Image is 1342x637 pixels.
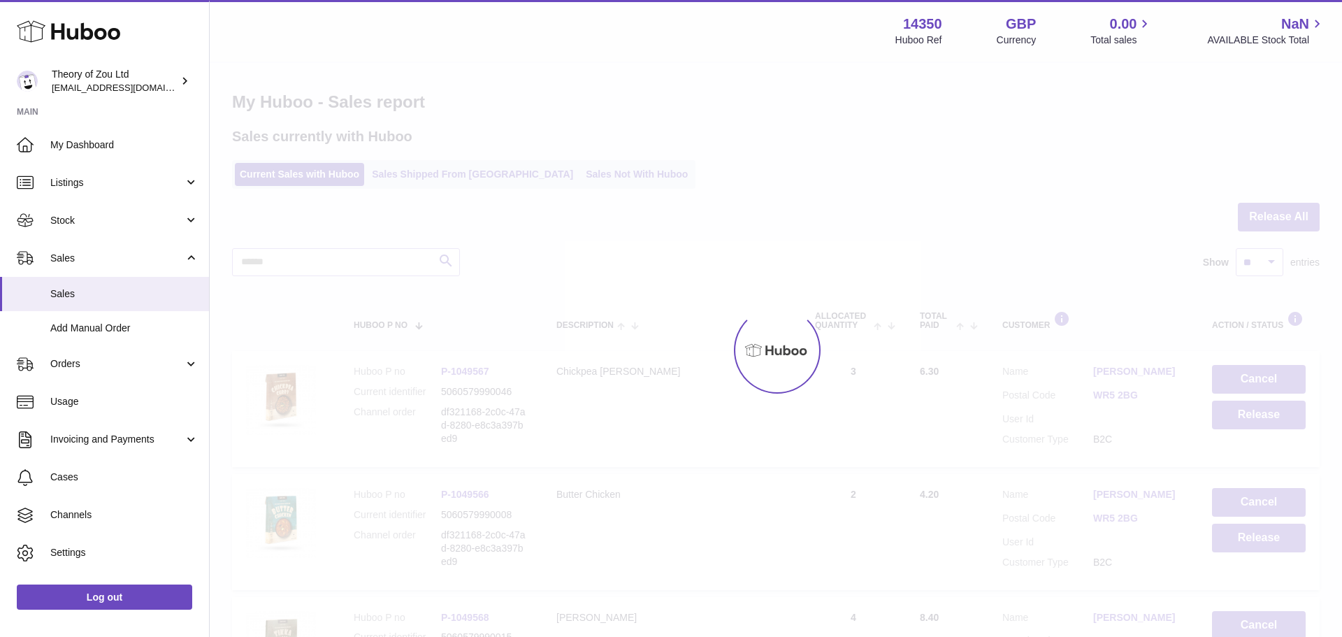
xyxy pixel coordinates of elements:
a: Log out [17,585,192,610]
a: NaN AVAILABLE Stock Total [1207,15,1325,47]
a: 0.00 Total sales [1090,15,1153,47]
span: AVAILABLE Stock Total [1207,34,1325,47]
div: Theory of Zou Ltd [52,68,178,94]
strong: GBP [1006,15,1036,34]
span: Sales [50,287,199,301]
span: [EMAIL_ADDRESS][DOMAIN_NAME] [52,82,205,93]
span: NaN [1281,15,1309,34]
div: Currency [997,34,1037,47]
span: Invoicing and Payments [50,433,184,446]
span: Channels [50,508,199,522]
span: Listings [50,176,184,189]
div: Huboo Ref [895,34,942,47]
strong: 14350 [903,15,942,34]
span: Cases [50,471,199,484]
span: Stock [50,214,184,227]
span: 0.00 [1110,15,1137,34]
span: My Dashboard [50,138,199,152]
span: Orders [50,357,184,371]
span: Sales [50,252,184,265]
img: internalAdmin-14350@internal.huboo.com [17,71,38,92]
span: Add Manual Order [50,322,199,335]
span: Total sales [1090,34,1153,47]
span: Usage [50,395,199,408]
span: Settings [50,546,199,559]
